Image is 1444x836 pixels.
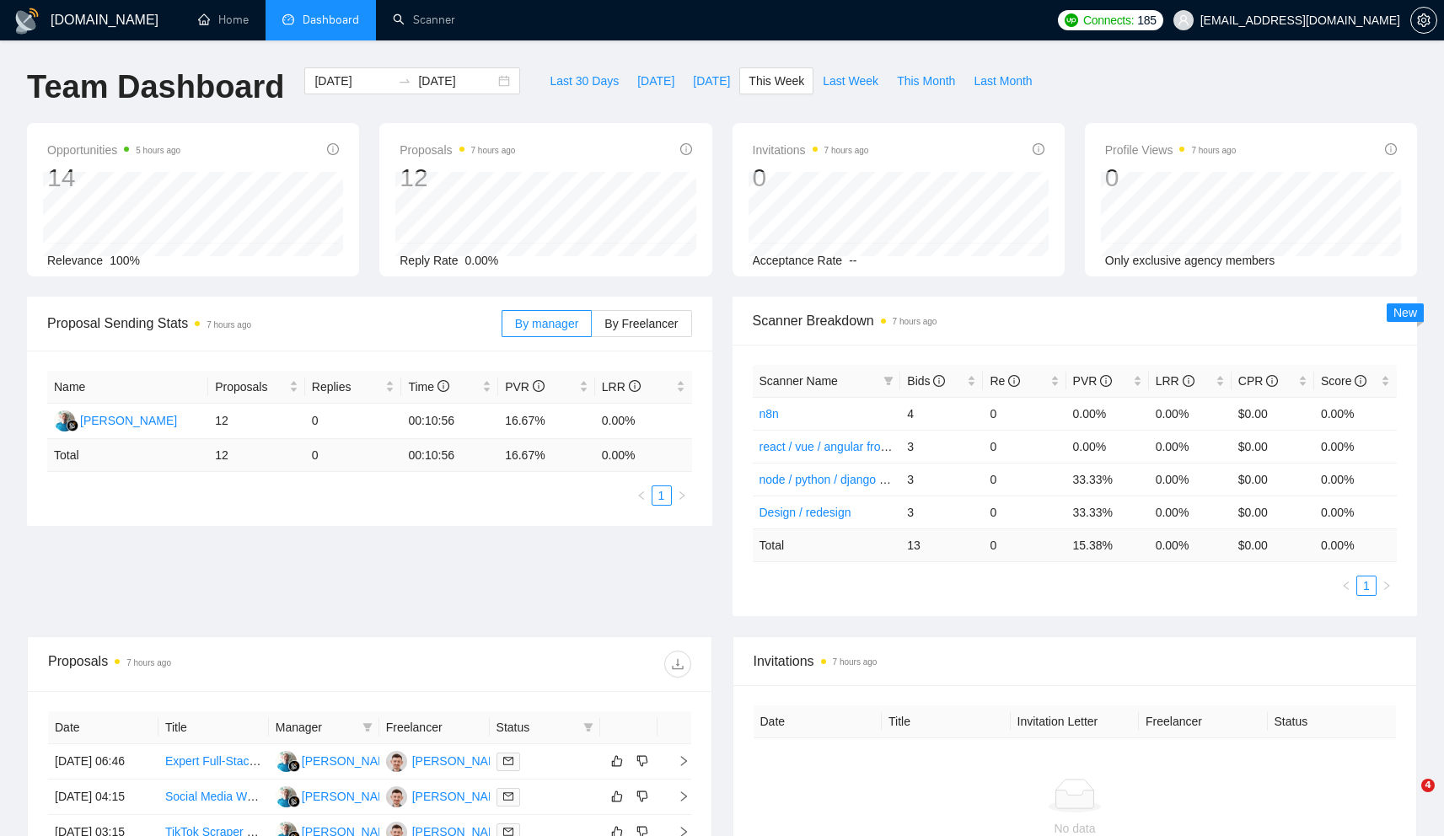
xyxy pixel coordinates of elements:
td: 0.00% [1149,397,1232,430]
td: 0.00% [1066,397,1149,430]
td: 0 [983,430,1066,463]
span: info-circle [629,380,641,392]
span: Time [408,380,448,394]
button: Last Month [964,67,1041,94]
span: left [1341,581,1351,591]
button: [DATE] [684,67,739,94]
button: right [1377,576,1397,596]
div: [PERSON_NAME] [302,787,399,806]
span: New [1393,306,1417,319]
span: [DATE] [693,72,730,90]
span: filter [580,715,597,740]
div: [PERSON_NAME] [80,411,177,430]
time: 7 hours ago [126,658,171,667]
span: filter [583,722,593,732]
button: right [672,485,692,506]
td: 33.33% [1066,496,1149,528]
time: 7 hours ago [1191,146,1236,155]
li: 1 [1356,576,1377,596]
td: 12 [208,404,305,439]
th: Proposals [208,371,305,404]
td: $0.00 [1232,430,1314,463]
th: Invitation Letter [1011,705,1140,738]
img: SS [54,410,75,431]
td: 0 [983,528,1066,561]
span: CPR [1238,374,1278,388]
a: 1 [652,486,671,505]
span: like [611,754,623,768]
span: download [665,657,690,671]
th: Manager [269,711,379,744]
li: 1 [652,485,672,506]
img: gigradar-bm.png [67,420,78,431]
td: 0.00 % [595,439,692,472]
a: Design / redesign [760,506,851,519]
div: [PERSON_NAME] [302,752,399,770]
span: info-circle [533,380,545,392]
th: Date [48,711,158,744]
td: 15.38 % [1066,528,1149,561]
a: Social Media Workflow Developer – n8n / [DOMAIN_NAME] Automation [165,790,541,803]
a: SS[PERSON_NAME] [276,789,399,802]
td: 0.00% [1149,463,1232,496]
span: PVR [1073,374,1113,388]
a: Expert Full-Stack TypeScript Developer Needed for SaaS Project Takeover [165,754,556,768]
span: Proposal Sending Stats [47,313,502,334]
td: $0.00 [1232,397,1314,430]
time: 7 hours ago [471,146,516,155]
span: setting [1411,13,1436,27]
span: right [677,490,687,501]
img: RR [386,786,407,807]
div: [PERSON_NAME] [412,787,509,806]
a: searchScanner [393,13,455,27]
td: 33.33% [1066,463,1149,496]
button: like [607,786,627,807]
input: End date [418,72,495,90]
span: filter [362,722,373,732]
li: Previous Page [1336,576,1356,596]
img: upwork-logo.png [1065,13,1078,27]
li: Previous Page [631,485,652,506]
td: 13 [900,528,983,561]
th: Title [882,705,1011,738]
a: homeHome [198,13,249,27]
span: Only exclusive agency members [1105,254,1275,267]
th: Freelancer [379,711,490,744]
td: 3 [900,496,983,528]
span: LRR [602,380,641,394]
input: Start date [314,72,391,90]
span: filter [883,376,894,386]
td: 0.00 % [1314,528,1397,561]
span: Opportunities [47,140,180,160]
td: $ 0.00 [1232,528,1314,561]
td: 00:10:56 [401,439,498,472]
div: 14 [47,162,180,194]
button: Last Week [813,67,888,94]
th: Title [158,711,269,744]
span: Status [497,718,577,737]
img: SS [276,786,297,807]
a: RR[PERSON_NAME] [386,789,509,802]
button: left [1336,576,1356,596]
button: setting [1410,7,1437,34]
span: dislike [636,754,648,768]
td: $0.00 [1232,463,1314,496]
td: 0.00% [1149,496,1232,528]
td: 3 [900,463,983,496]
span: LRR [1156,374,1194,388]
td: 16.67% [498,404,595,439]
td: 0.00% [1066,430,1149,463]
a: SS[PERSON_NAME] [54,413,177,426]
span: -- [849,254,856,267]
td: 0.00% [595,404,692,439]
button: [DATE] [628,67,684,94]
span: This Week [749,72,804,90]
span: swap-right [398,74,411,88]
div: 0 [1105,162,1237,194]
li: Next Page [1377,576,1397,596]
span: By Freelancer [604,317,678,330]
span: [DATE] [637,72,674,90]
th: Freelancer [1139,705,1268,738]
td: Expert Full-Stack TypeScript Developer Needed for SaaS Project Takeover [158,744,269,780]
span: By manager [515,317,578,330]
